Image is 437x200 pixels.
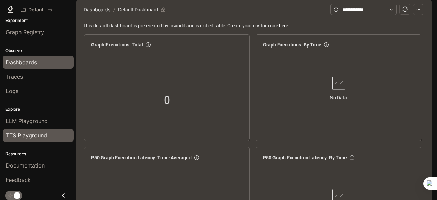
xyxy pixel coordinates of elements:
[164,92,170,109] span: 0
[194,155,199,160] span: info-circle
[83,22,426,29] span: This default dashboard is pre-created by Inworld and is not editable. Create your custom one .
[350,155,354,160] span: info-circle
[324,42,329,47] span: info-circle
[84,5,110,14] span: Dashboards
[279,23,288,28] a: here
[117,3,159,16] article: Default Dashboard
[402,6,408,12] span: sync
[28,7,45,13] p: Default
[18,3,56,16] button: All workspaces
[263,41,321,49] span: Graph Executions: By Time
[113,6,115,13] span: /
[263,154,347,161] span: P50 Graph Execution Latency: By Time
[330,94,347,102] article: No Data
[91,154,192,161] span: P50 Graph Execution Latency: Time-Averaged
[91,41,143,49] span: Graph Executions: Total
[82,5,112,14] button: Dashboards
[146,42,151,47] span: info-circle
